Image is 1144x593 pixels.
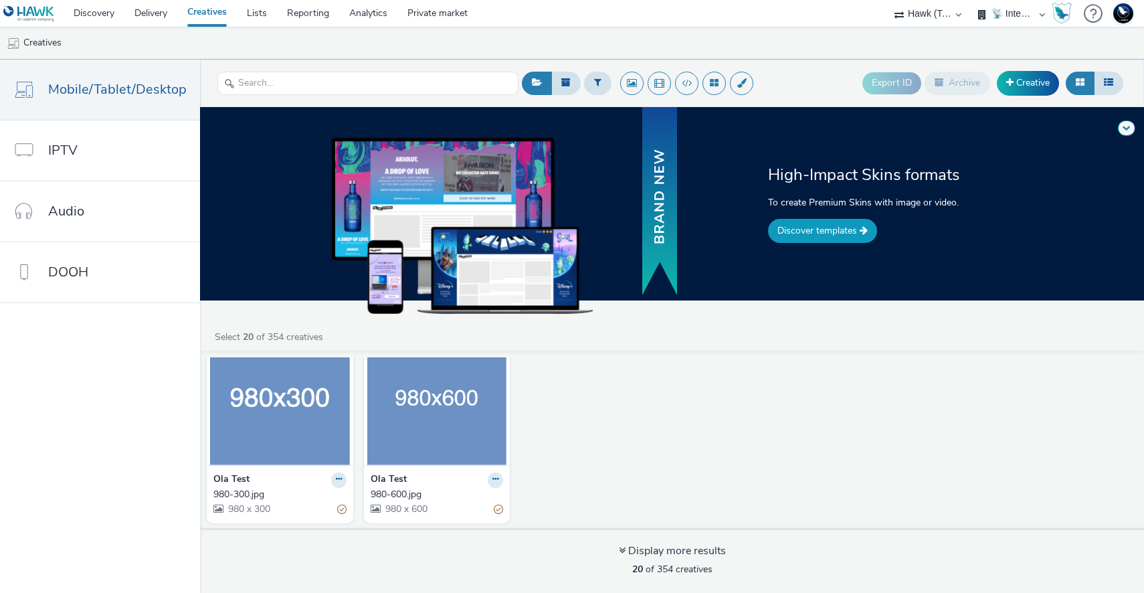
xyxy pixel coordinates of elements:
[213,488,347,501] a: 980-300.jpg
[619,543,726,559] div: Display more results
[768,164,997,185] h2: High-Impact Skins formats
[862,72,921,94] button: Export ID
[640,105,680,299] img: banner with new text
[1094,72,1123,94] button: Table
[1113,3,1133,23] img: Support Hawk
[337,503,347,517] div: Partially valid
[48,201,84,221] span: Audio
[494,503,503,517] div: Partially valid
[213,488,341,501] div: 980-300.jpg
[384,503,427,515] span: 980 x 600
[243,331,254,343] strong: 20
[1066,72,1094,94] button: Grid
[227,503,270,515] span: 980 x 300
[768,219,877,243] a: Discover templates
[217,72,518,95] input: Search...
[997,71,1059,95] a: Creative
[210,335,350,465] img: 980-300.jpg visual
[3,5,55,22] img: undefined Logo
[7,37,20,50] img: mobile
[371,488,504,501] a: 980-600.jpg
[371,488,498,501] div: 980-600.jpg
[371,473,407,488] strong: Ola Test
[213,473,250,488] strong: Ola Test
[632,563,643,576] strong: 20
[925,72,990,94] button: Archive
[367,335,507,465] img: 980-600.jpg visual
[48,141,78,160] span: IPTV
[332,138,593,313] img: example of skins on dekstop, tablet and mobile devices
[1052,3,1077,24] a: Hawk Academy
[1052,3,1072,24] img: Hawk Academy
[632,563,712,576] span: of 354 creatives
[48,80,187,99] span: Mobile/Tablet/Desktop
[768,195,997,209] p: To create Premium Skins with image or video.
[213,331,328,343] a: Select of 354 creatives
[48,262,88,282] span: DOOH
